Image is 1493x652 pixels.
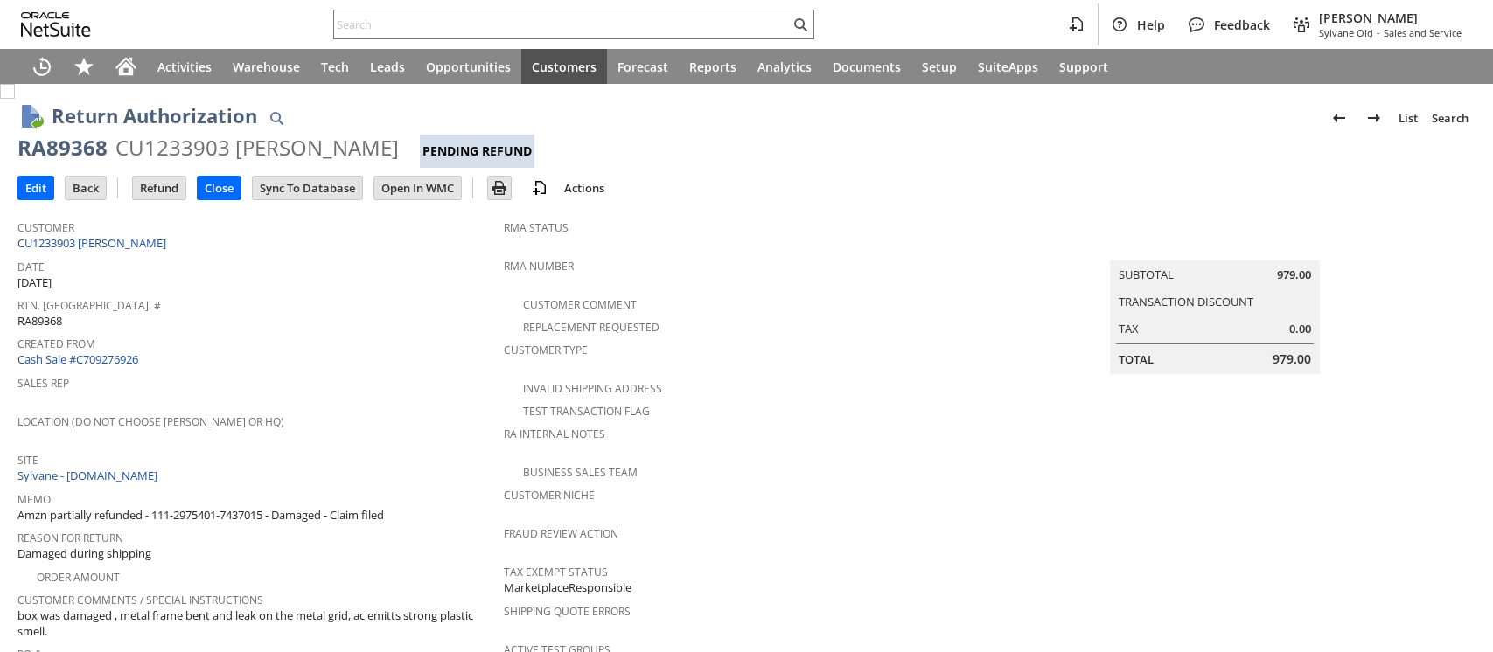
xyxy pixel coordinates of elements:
svg: Search [790,14,811,35]
a: Tax Exempt Status [504,565,608,579]
input: Open In WMC [374,177,461,199]
input: Sync To Database [253,177,362,199]
a: Subtotal [1119,267,1174,282]
span: [DATE] [17,274,52,291]
input: Search [334,14,790,35]
div: CU1233903 [PERSON_NAME] [115,134,399,162]
a: Customer Comments / Special Instructions [17,593,263,607]
svg: Recent Records [31,56,52,77]
caption: Summary [1110,232,1320,260]
a: Location (Do Not Choose [PERSON_NAME] or HQ) [17,414,284,429]
a: Recent Records [21,49,63,84]
span: 979.00 [1273,350,1311,368]
span: Damaged during shipping [17,545,151,562]
a: Customers [521,49,607,84]
a: Reports [679,49,747,84]
a: Business Sales Team [523,465,638,480]
span: box was damaged , metal frame bent and leak on the metal grid, ac emitts strong plastic smell. [17,607,495,640]
a: Site [17,453,38,468]
span: Sales and Service [1384,26,1462,39]
svg: Shortcuts [73,56,94,77]
span: Sylvane Old [1319,26,1373,39]
a: Sales Rep [17,376,69,391]
a: Memo [17,492,51,507]
a: Leads [359,49,415,84]
span: Analytics [757,59,812,75]
a: Search [1425,104,1476,132]
a: Tech [310,49,359,84]
a: RMA Status [504,220,569,235]
input: Edit [18,177,53,199]
input: Print [488,177,511,199]
a: Opportunities [415,49,521,84]
a: Customer Type [504,343,588,357]
a: Activities [147,49,222,84]
span: Forecast [617,59,668,75]
a: Cash Sale #C709276926 [17,351,138,367]
span: Help [1137,17,1165,33]
a: Forecast [607,49,679,84]
span: Leads [370,59,405,75]
a: RMA Number [504,259,574,274]
a: Actions [557,180,611,196]
span: Amzn partially refunded - 111-2975401-7437015 - Damaged - Claim filed [17,507,384,524]
a: Home [105,49,147,84]
span: 0.00 [1289,321,1311,337]
a: Customer Comment [523,297,637,312]
svg: Home [115,56,136,77]
a: Analytics [747,49,822,84]
span: SuiteApps [978,59,1038,75]
img: Previous [1329,108,1350,128]
a: Sylvane - [DOMAIN_NAME] [17,468,162,483]
a: Tax [1119,321,1139,336]
a: Setup [911,49,967,84]
span: Opportunities [426,59,511,75]
span: MarketplaceResponsible [504,579,631,596]
a: Date [17,260,45,274]
img: Next [1364,108,1385,128]
a: Replacement Requested [523,320,659,335]
span: - [1377,26,1380,39]
span: Feedback [1214,17,1270,33]
a: Created From [17,336,95,351]
a: Fraud Review Action [504,526,618,541]
a: Customer [17,220,74,235]
div: RA89368 [17,134,108,162]
span: Setup [922,59,957,75]
input: Refund [133,177,185,199]
a: Order Amount [37,570,120,585]
a: Transaction Discount [1119,294,1253,309]
a: Shipping Quote Errors [504,604,631,619]
a: List [1392,104,1425,132]
span: Activities [157,59,212,75]
span: RA89368 [17,313,62,329]
div: Shortcuts [63,49,105,84]
span: Support [1059,59,1108,75]
a: CU1233903 [PERSON_NAME] [17,235,171,251]
a: Documents [822,49,911,84]
div: Pending Refund [420,135,534,168]
span: Documents [833,59,901,75]
span: Customers [532,59,597,75]
a: RA Internal Notes [504,427,605,441]
a: Rtn. [GEOGRAPHIC_DATA]. # [17,298,161,313]
span: 979.00 [1277,267,1311,283]
a: Customer Niche [504,488,595,503]
span: [PERSON_NAME] [1319,10,1462,26]
a: Total [1119,351,1154,367]
a: SuiteApps [967,49,1049,84]
span: Warehouse [233,59,300,75]
img: add-record.svg [529,177,550,198]
a: Reason For Return [17,531,123,545]
a: Test Transaction Flag [523,404,650,419]
span: Reports [689,59,736,75]
svg: logo [21,12,91,37]
input: Back [66,177,106,199]
a: Warehouse [222,49,310,84]
img: Print [489,177,510,198]
a: Support [1049,49,1119,84]
img: Quick Find [266,108,287,128]
h1: Return Authorization [52,101,257,130]
span: Tech [321,59,349,75]
input: Close [198,177,241,199]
